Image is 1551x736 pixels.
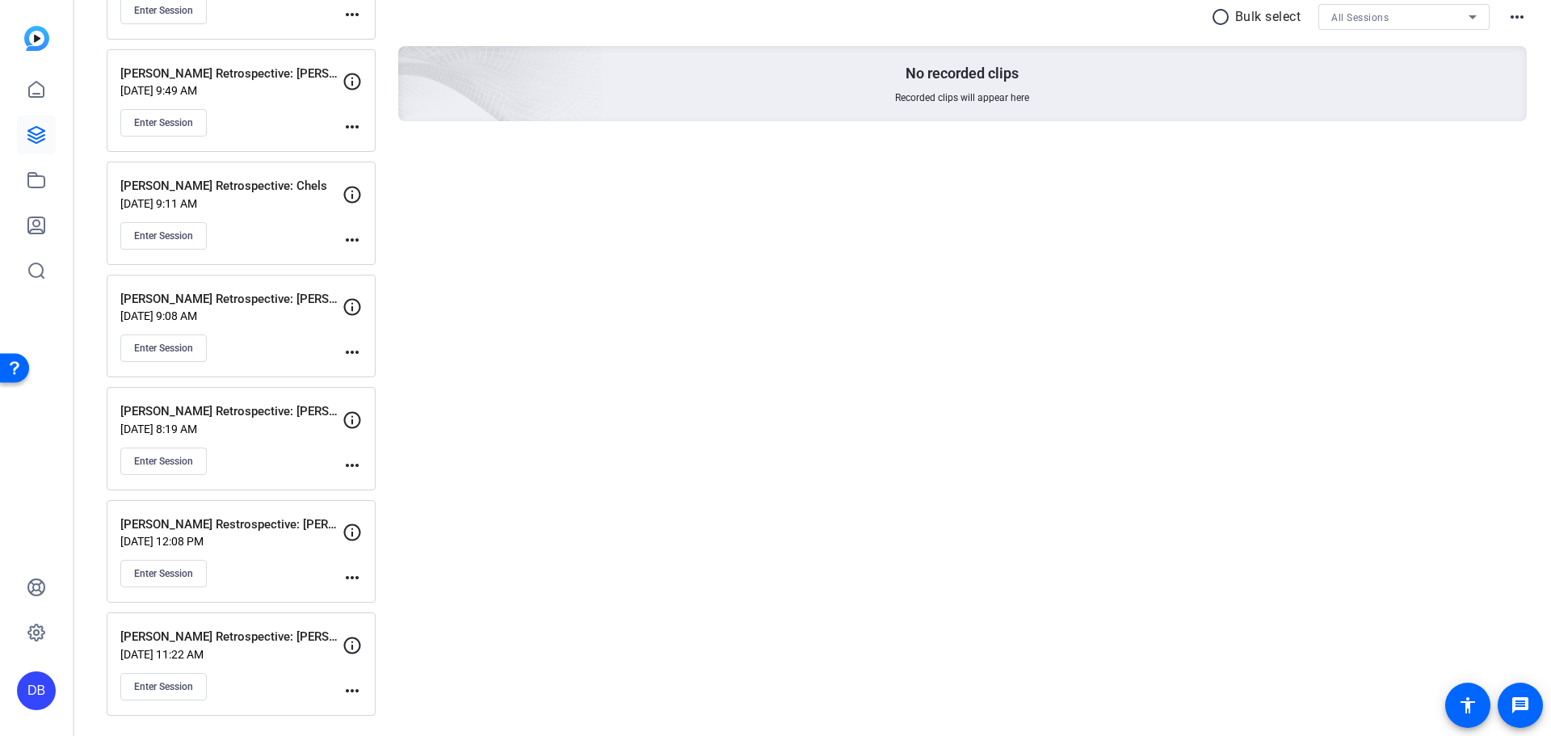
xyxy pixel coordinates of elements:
mat-icon: more_horiz [343,117,362,137]
button: Enter Session [120,334,207,362]
mat-icon: more_horiz [343,343,362,362]
p: [PERSON_NAME] Retrospective: [PERSON_NAME] [120,290,343,309]
span: Enter Session [134,342,193,355]
p: [PERSON_NAME] Retrospective: [PERSON_NAME] [120,402,343,421]
button: Enter Session [120,673,207,700]
p: [DATE] 12:08 PM [120,535,343,548]
img: blue-gradient.svg [24,26,49,51]
p: [PERSON_NAME] Retrospective: Chels [120,177,343,196]
p: [DATE] 9:11 AM [120,197,343,210]
mat-icon: accessibility [1458,696,1477,715]
mat-icon: message [1511,696,1530,715]
mat-icon: more_horiz [343,230,362,250]
p: [PERSON_NAME] Retrospective: [PERSON_NAME] [120,628,343,646]
span: Enter Session [134,4,193,17]
p: [DATE] 9:49 AM [120,84,343,97]
p: [DATE] 11:22 AM [120,648,343,661]
mat-icon: more_horiz [343,681,362,700]
span: Recorded clips will appear here [895,91,1029,104]
mat-icon: more_horiz [1507,7,1527,27]
mat-icon: more_horiz [343,456,362,475]
p: [DATE] 9:08 AM [120,309,343,322]
p: Bulk select [1235,7,1301,27]
mat-icon: more_horiz [343,568,362,587]
mat-icon: radio_button_unchecked [1211,7,1235,27]
span: Enter Session [134,567,193,580]
mat-icon: more_horiz [343,5,362,24]
p: [PERSON_NAME] Restrospective: [PERSON_NAME] [120,515,343,534]
p: [DATE] 8:19 AM [120,423,343,435]
span: All Sessions [1331,12,1389,23]
button: Enter Session [120,560,207,587]
button: Enter Session [120,109,207,137]
p: No recorded clips [906,64,1019,83]
button: Enter Session [120,222,207,250]
span: Enter Session [134,455,193,468]
button: Enter Session [120,448,207,475]
span: Enter Session [134,116,193,129]
div: DB [17,671,56,710]
p: [PERSON_NAME] Retrospective: [PERSON_NAME] [120,65,343,83]
span: Enter Session [134,680,193,693]
span: Enter Session [134,229,193,242]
